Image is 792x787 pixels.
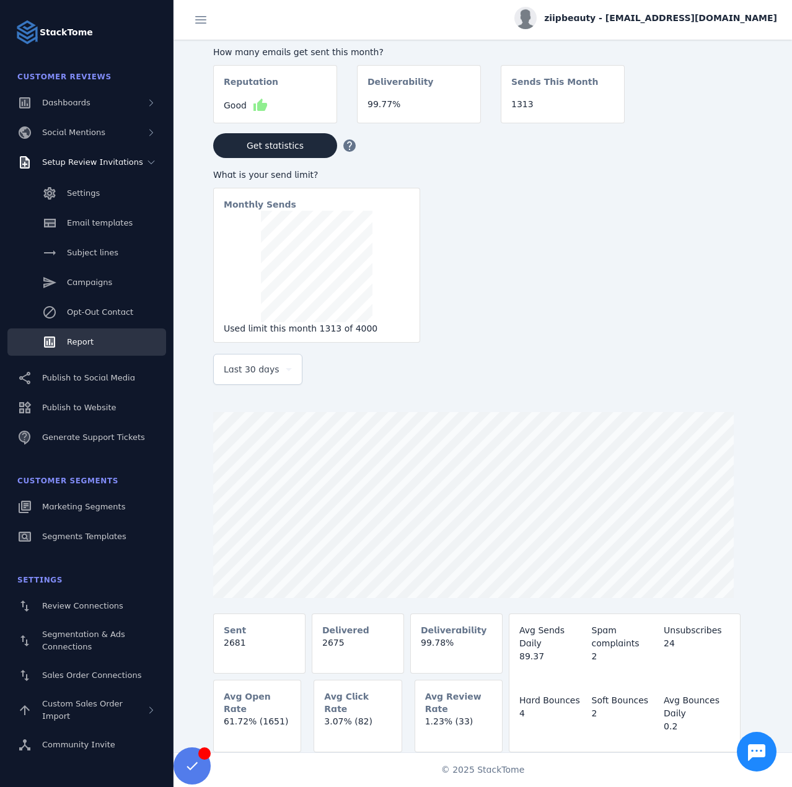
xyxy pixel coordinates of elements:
div: Soft Bounces [592,694,658,707]
div: Used limit this month 1313 of 4000 [224,322,410,335]
span: Subject lines [67,248,118,257]
span: Generate Support Tickets [42,433,145,442]
div: Unsubscribes [664,624,730,637]
span: Settings [17,576,63,584]
a: Opt-Out Contact [7,299,166,326]
mat-card-subtitle: Reputation [224,76,278,98]
div: Avg Sends Daily [519,624,586,650]
a: Marketing Segments [7,493,166,521]
span: Social Mentions [42,128,105,137]
mat-card-subtitle: Avg Open Rate [224,690,291,715]
a: Sales Order Connections [7,662,166,689]
mat-card-content: 99.78% [411,636,502,659]
span: Publish to Website [42,403,116,412]
a: Email templates [7,209,166,237]
div: 89.37 [519,650,586,663]
span: Report [67,337,94,346]
mat-card-subtitle: Delivered [322,624,369,636]
span: Last 30 days [224,362,279,377]
a: Publish to Social Media [7,364,166,392]
mat-card-content: 1.23% (33) [415,715,502,738]
span: Dashboards [42,98,90,107]
span: Setup Review Invitations [42,157,143,167]
a: Generate Support Tickets [7,424,166,451]
span: Opt-Out Contact [67,307,133,317]
span: Sales Order Connections [42,670,141,680]
div: Hard Bounces [519,694,586,707]
mat-card-content: 2681 [214,636,305,659]
mat-card-content: 2675 [312,636,403,659]
span: Custom Sales Order Import [42,699,123,721]
span: Marketing Segments [42,502,125,511]
span: ziipbeauty - [EMAIL_ADDRESS][DOMAIN_NAME] [544,12,777,25]
button: Get statistics [213,133,337,158]
div: 24 [664,637,730,650]
span: Community Invite [42,740,115,749]
img: profile.jpg [514,7,537,29]
a: Settings [7,180,166,207]
mat-card-content: 1313 [501,98,624,121]
div: What is your send limit? [213,169,420,182]
span: Publish to Social Media [42,373,135,382]
a: Segments Templates [7,523,166,550]
span: © 2025 StackTome [441,763,525,776]
div: 4 [519,707,586,720]
span: Email templates [67,218,133,227]
a: Campaigns [7,269,166,296]
a: Report [7,328,166,356]
mat-card-subtitle: Deliverability [367,76,434,98]
a: Publish to Website [7,394,166,421]
div: 0.2 [664,720,730,733]
img: Logo image [15,20,40,45]
a: Subject lines [7,239,166,266]
div: Avg Bounces Daily [664,694,730,720]
mat-card-subtitle: Sent [224,624,246,636]
div: How many emails get sent this month? [213,46,625,59]
span: Review Connections [42,601,123,610]
span: Campaigns [67,278,112,287]
div: Spam complaints [592,624,658,650]
span: Settings [67,188,100,198]
mat-card-subtitle: Monthly Sends [224,198,296,211]
span: Segmentation & Ads Connections [42,630,125,651]
div: 2 [592,707,658,720]
mat-card-subtitle: Avg Review Rate [425,690,492,715]
span: Segments Templates [42,532,126,541]
a: Segmentation & Ads Connections [7,622,166,659]
mat-card-content: 61.72% (1651) [214,715,301,738]
span: Good [224,99,247,112]
mat-card-subtitle: Avg Click Rate [324,690,391,715]
div: 2 [592,650,658,663]
mat-card-subtitle: Deliverability [421,624,487,636]
mat-card-subtitle: Sends This Month [511,76,598,98]
mat-card-content: 3.07% (82) [314,715,401,738]
span: Customer Segments [17,477,118,485]
span: Get statistics [247,141,304,150]
strong: StackTome [40,26,93,39]
a: Community Invite [7,731,166,758]
div: 99.77% [367,98,470,111]
button: ziipbeauty - [EMAIL_ADDRESS][DOMAIN_NAME] [514,7,777,29]
span: Customer Reviews [17,73,112,81]
a: Review Connections [7,592,166,620]
mat-icon: thumb_up [253,98,268,113]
